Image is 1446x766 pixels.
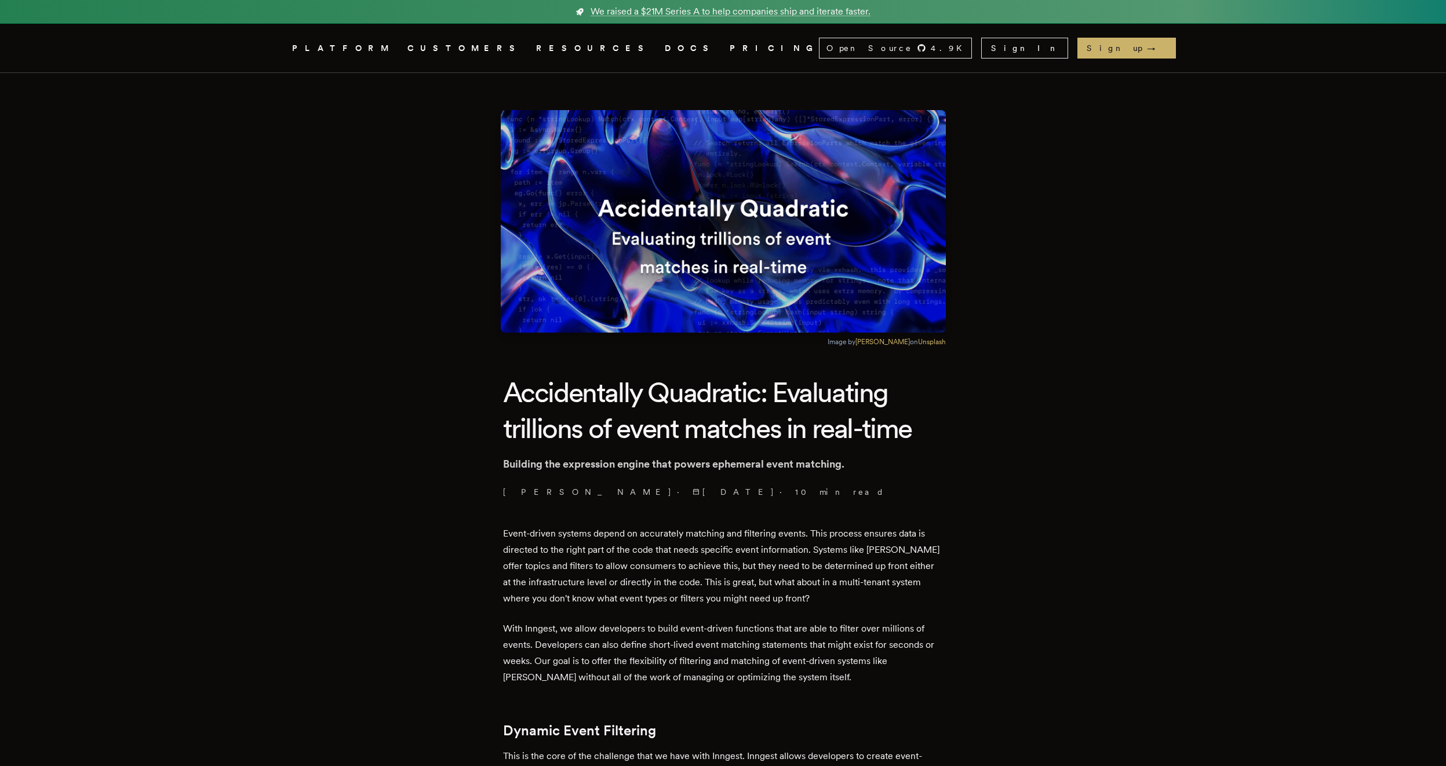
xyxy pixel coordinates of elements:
[591,5,870,19] span: We raised a $21M Series A to help companies ship and iterate faster.
[693,486,775,498] span: [DATE]
[536,41,651,56] button: RESOURCES
[855,338,910,346] a: [PERSON_NAME]
[826,42,912,54] span: Open Source
[981,38,1068,59] a: Sign In
[730,41,819,56] a: PRICING
[503,486,944,498] p: · ·
[503,621,944,685] p: With Inngest, we allow developers to build event-driven functions that are able to filter over mi...
[407,41,522,56] a: CUSTOMERS
[795,486,884,498] span: 10 min read
[260,24,1187,72] nav: Global
[665,41,716,56] a: DOCS
[1147,42,1167,54] span: →
[931,42,969,54] span: 4.9 K
[918,338,946,346] a: Unsplash
[503,723,944,739] h2: Dynamic Event Filtering
[503,374,944,447] h1: Accidentally Quadratic: Evaluating trillions of event matches in real-time
[503,526,944,607] p: Event-driven systems depend on accurately matching and filtering events. This process ensures dat...
[292,41,394,56] button: PLATFORM
[503,486,672,498] a: [PERSON_NAME]
[1077,38,1176,59] a: Sign up
[828,337,946,346] figcaption: Image by on
[503,456,944,472] p: Building the expression engine that powers ephemeral event matching.
[501,110,946,333] img: Featured image for Accidentally Quadratic: Evaluating trillions of event matches in real-time blo...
